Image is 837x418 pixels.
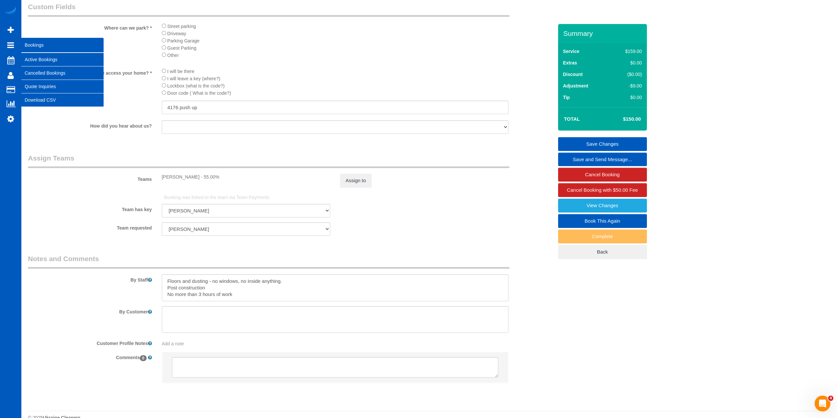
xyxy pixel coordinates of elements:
[23,306,157,315] label: By Customer
[167,69,194,74] span: I will be there
[340,174,372,187] button: Assign to
[21,93,104,107] a: Download CSV
[167,76,220,81] span: I will leave a key (where?)
[28,254,509,269] legend: Notes and Comments
[828,396,833,401] span: 4
[162,174,330,180] div: [PERSON_NAME] - 55.00%
[558,214,647,228] a: Book This Again
[21,53,104,107] ul: Bookings
[611,71,642,78] div: ($0.00)
[167,45,197,51] span: Guest Parking
[23,22,157,31] label: Where can we park? *
[167,24,196,29] span: Street parking
[567,187,638,193] span: Cancel Booking with $50.00 Fee
[21,66,104,80] a: Cancelled Bookings
[21,37,104,53] span: Bookings
[611,60,642,66] div: $0.00
[167,31,186,36] span: Driveway
[558,168,647,182] a: Cancel Booking
[164,194,504,201] p: Booking was linked to the team via Team Payments
[23,120,157,129] label: How did you hear about us?
[140,355,147,361] span: 0
[162,341,184,346] span: Add a note
[563,71,583,78] label: Discount
[23,222,157,231] label: Team requested
[23,204,157,213] label: Team has key
[558,183,647,197] a: Cancel Booking with $50.00 Fee
[21,80,104,93] a: Quote Inquiries
[558,153,647,166] a: Save and Send Message...
[563,60,577,66] label: Extras
[23,174,157,183] label: Teams
[167,38,200,43] span: Parking Garage
[167,83,225,88] span: Lockbox (what is the code?)
[603,116,641,122] h4: $150.00
[23,352,157,361] label: Comments
[611,83,642,89] div: -$9.00
[564,116,580,122] strong: Total
[4,7,17,16] img: Automaid Logo
[563,94,570,101] label: Tip
[611,94,642,101] div: $0.00
[23,338,157,347] label: Customer Profile Notes
[23,274,157,283] label: By Staff
[563,30,644,37] h3: Summary
[815,396,830,411] iframe: Intercom live chat
[167,90,231,96] span: Door code ( What is the code?)
[167,53,179,58] span: Other
[28,153,509,168] legend: Assign Teams
[28,2,509,17] legend: Custom Fields
[563,83,588,89] label: Adjustment
[611,48,642,55] div: $159.00
[558,199,647,212] a: View Changes
[558,137,647,151] a: Save Changes
[558,245,647,259] a: Back
[21,53,104,66] a: Active Bookings
[563,48,579,55] label: Service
